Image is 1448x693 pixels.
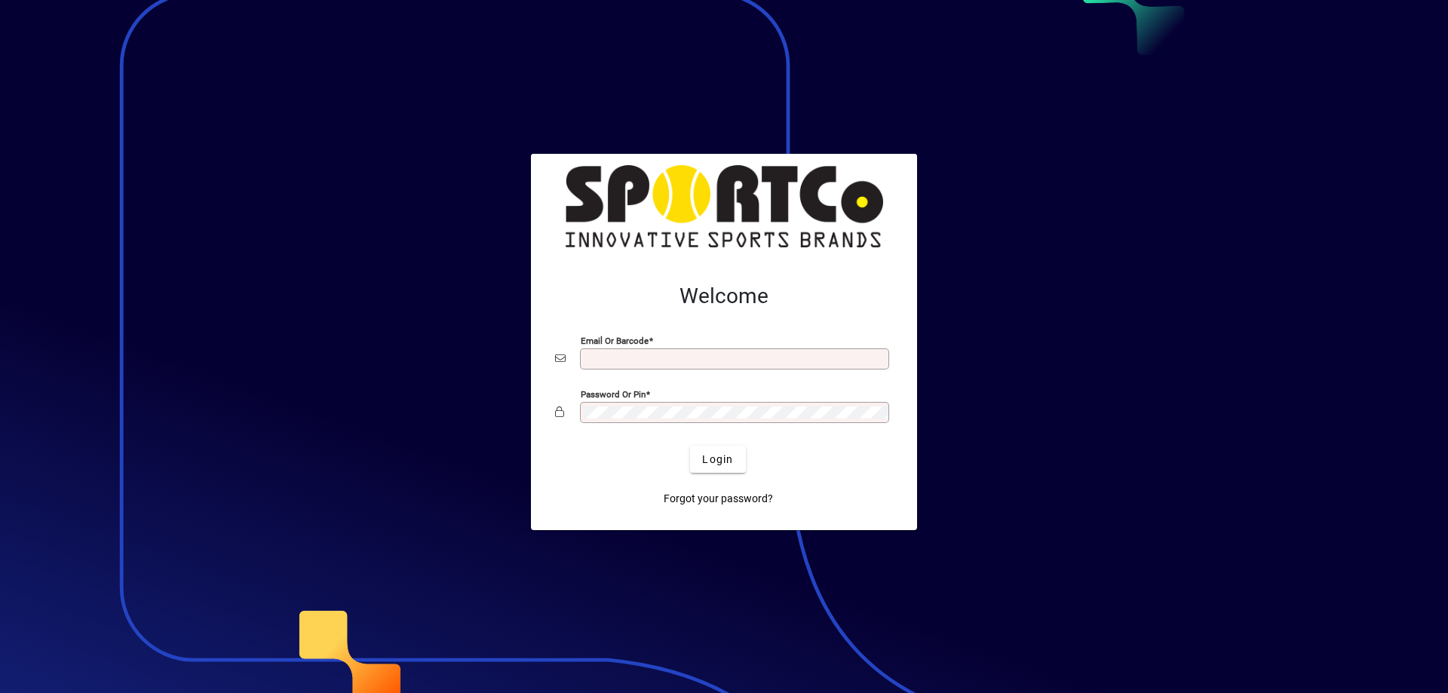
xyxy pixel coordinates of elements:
[581,389,646,400] mat-label: Password or Pin
[555,284,893,309] h2: Welcome
[690,446,745,473] button: Login
[581,336,649,346] mat-label: Email or Barcode
[658,485,779,512] a: Forgot your password?
[702,452,733,468] span: Login
[664,491,773,507] span: Forgot your password?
